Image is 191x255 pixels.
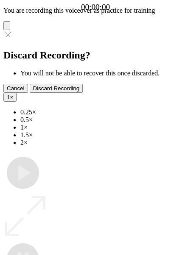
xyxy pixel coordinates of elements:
li: You will not be able to recover this once discarded. [20,69,188,77]
h2: Discard Recording? [3,50,188,61]
button: 1× [3,93,17,102]
a: 00:00:00 [81,3,110,12]
li: 2× [20,139,188,147]
p: You are recording this voiceover as practice for training [3,7,188,14]
button: Discard Recording [30,84,83,93]
span: 1 [7,94,10,100]
li: 1× [20,124,188,131]
button: Cancel [3,84,28,93]
li: 0.5× [20,116,188,124]
li: 1.5× [20,131,188,139]
li: 0.25× [20,108,188,116]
